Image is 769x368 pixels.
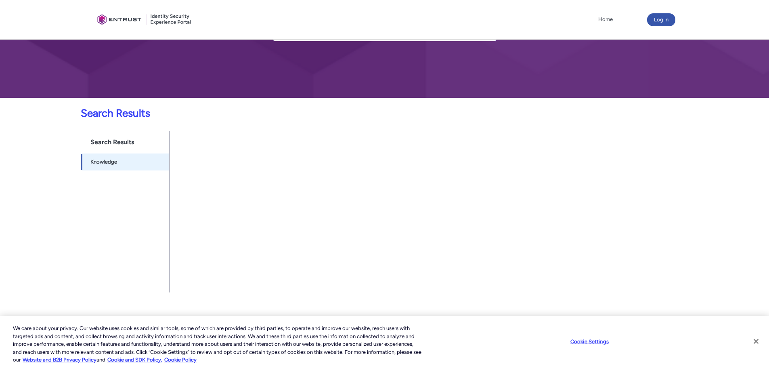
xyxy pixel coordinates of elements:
button: Close [747,332,765,350]
a: Knowledge [81,154,169,170]
button: Log in [647,13,675,26]
p: Search Results [5,105,612,121]
div: We care about your privacy. Our website uses cookies and similar tools, some of which are provide... [13,324,423,364]
a: Cookie Policy [164,357,197,363]
a: More information about our cookie policy., opens in a new tab [23,357,96,363]
a: Cookie and SDK Policy. [107,357,162,363]
span: Knowledge [90,158,117,166]
a: Home [596,13,615,25]
h1: Search Results [81,131,169,154]
button: Cookie Settings [564,334,615,350]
